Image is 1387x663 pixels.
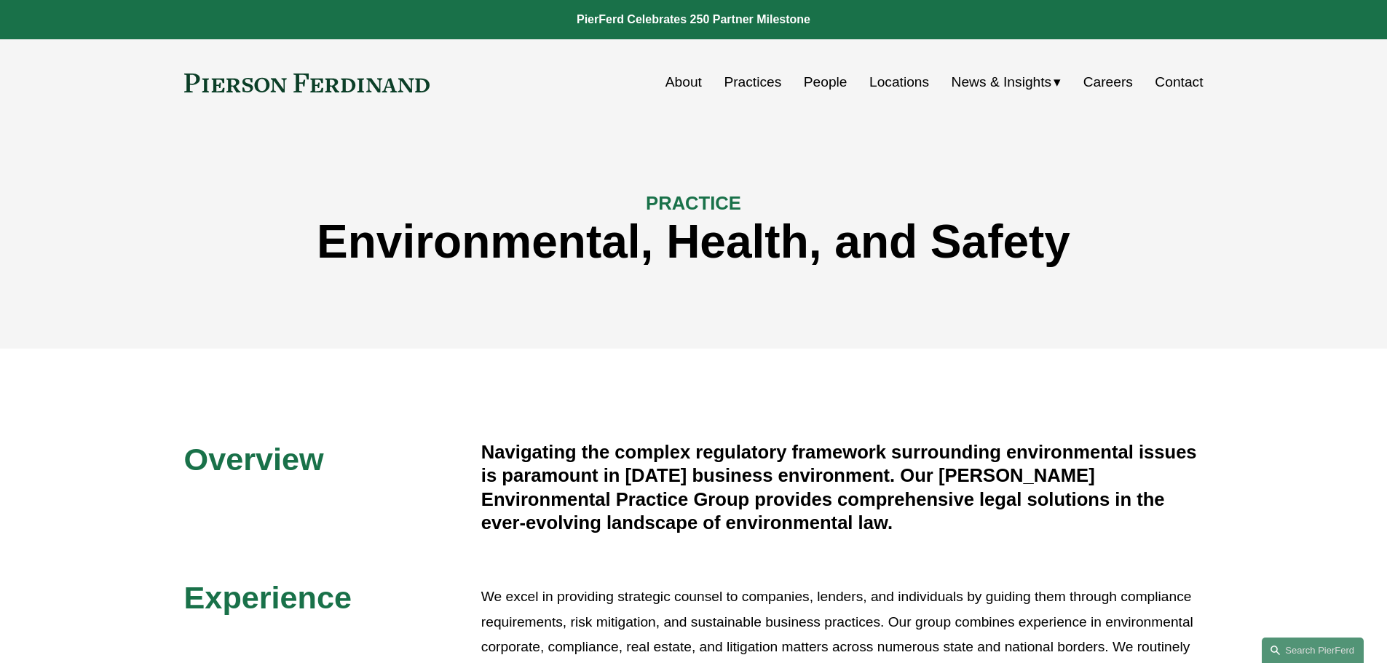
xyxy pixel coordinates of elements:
[184,580,352,615] span: Experience
[804,68,847,96] a: People
[184,215,1204,269] h1: Environmental, Health, and Safety
[1155,68,1203,96] a: Contact
[724,68,781,96] a: Practices
[646,193,741,213] span: PRACTICE
[952,68,1062,96] a: folder dropdown
[869,68,929,96] a: Locations
[481,440,1204,535] h4: Navigating the complex regulatory framework surrounding environmental issues is paramount in [DAT...
[184,442,324,477] span: Overview
[1262,638,1364,663] a: Search this site
[1083,68,1133,96] a: Careers
[952,70,1052,95] span: News & Insights
[665,68,702,96] a: About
